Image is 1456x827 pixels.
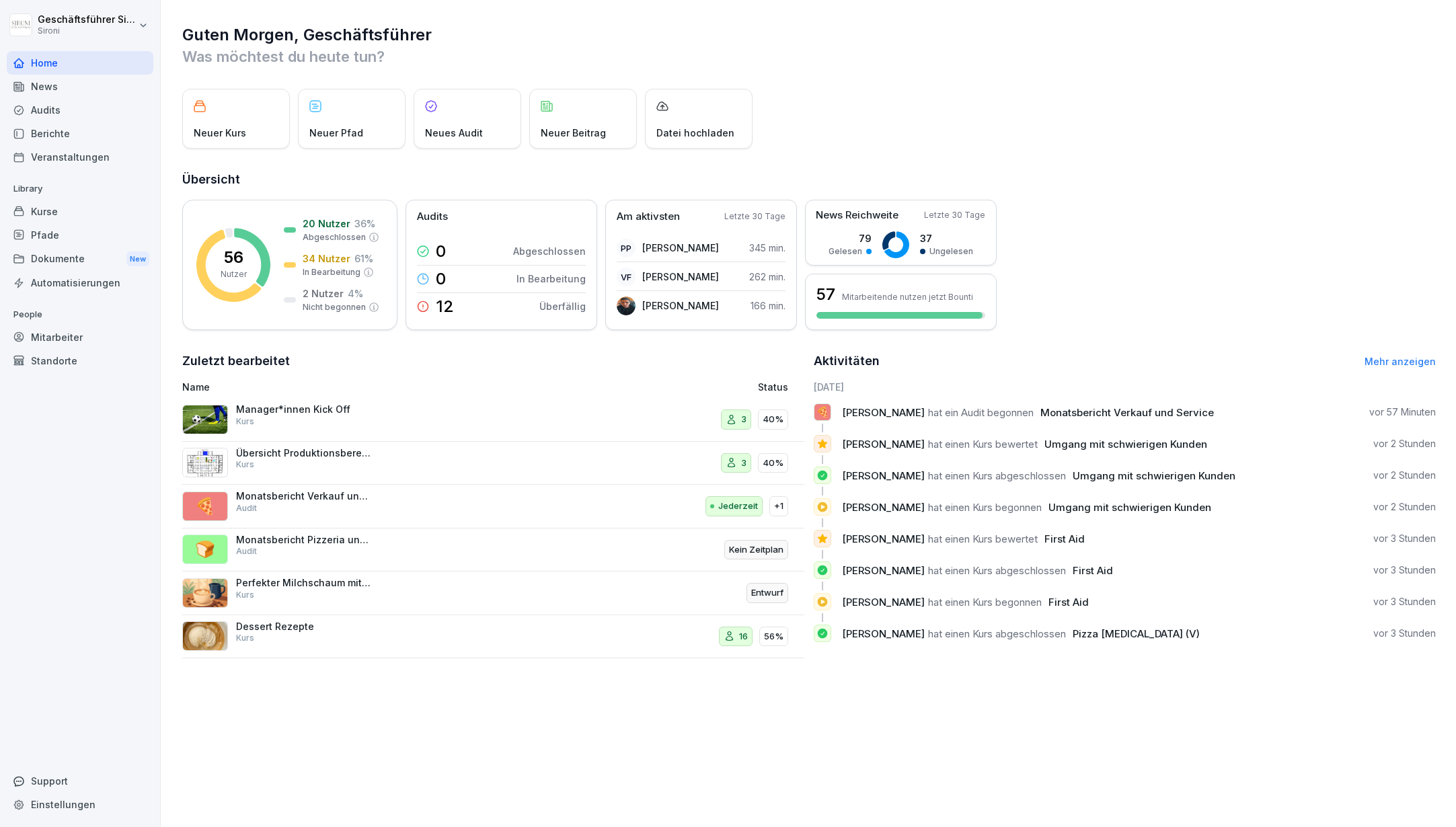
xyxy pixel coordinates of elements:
p: 345 min. [749,241,786,255]
p: 🍞 [195,537,215,561]
span: hat einen Kurs begonnen [928,501,1042,514]
a: Dessert RezepteKurs1656% [182,615,804,659]
p: Neuer Kurs [194,126,246,140]
div: Mitarbeiter [7,325,153,349]
p: Kurs [236,416,254,428]
img: fr9tmtynacnbc68n3kf2tpkd.png [182,621,228,651]
p: Datei hochladen [656,126,734,140]
p: 79 [829,231,872,245]
p: [PERSON_NAME] [642,241,719,255]
img: fi53tc5xpi3f2zt43aqok3n3.png [182,578,228,608]
p: Neuer Beitrag [541,126,606,140]
p: 61 % [354,251,373,266]
div: Berichte [7,122,153,145]
p: 40% [763,413,783,426]
p: Perfekter Milchschaum mit dem Perfect Moose [236,577,371,589]
p: 16 [739,630,748,643]
p: 🍕 [816,403,829,422]
span: First Aid [1044,533,1085,545]
p: Dessert Rezepte [236,621,371,633]
div: VF [617,268,636,286]
p: 37 [920,231,973,245]
p: 56% [764,630,783,643]
span: [PERSON_NAME] [842,406,925,419]
p: 0 [436,271,446,287]
span: hat ein Audit begonnen [928,406,1034,419]
span: hat einen Kurs abgeschlossen [928,469,1066,482]
p: +1 [774,500,783,513]
span: [PERSON_NAME] [842,469,925,482]
a: Audits [7,98,153,122]
span: [PERSON_NAME] [842,596,925,608]
p: 3 [741,457,746,470]
p: vor 2 Stunden [1373,469,1436,482]
h2: Übersicht [182,170,1436,189]
img: n72xwrccg3abse2lkss7jd8w.png [617,297,636,315]
a: Home [7,51,153,75]
span: [PERSON_NAME] [842,627,925,640]
p: 4 % [348,286,363,301]
p: 36 % [354,216,375,231]
p: 166 min. [751,299,786,313]
a: Kurse [7,200,153,223]
div: Support [7,769,153,793]
p: Nutzer [221,268,247,280]
img: i4ui5288c8k9896awxn1tre9.png [182,405,228,434]
div: Einstellungen [7,793,153,816]
span: Umgang mit schwierigen Kunden [1073,469,1235,482]
p: vor 3 Stunden [1373,563,1436,577]
p: Monatsbericht Verkauf und Service [236,490,371,502]
p: 🍕 [195,494,215,518]
span: [PERSON_NAME] [842,564,925,577]
p: vor 3 Stunden [1373,627,1436,640]
p: 3 [741,413,746,426]
img: yywuv9ckt9ax3nq56adns8w7.png [182,448,228,477]
span: First Aid [1073,564,1113,577]
p: Monatsbericht Pizzeria und Produktion [236,534,371,546]
p: 12 [436,299,454,315]
p: Abgeschlossen [513,244,586,258]
p: Manager*innen Kick Off [236,403,371,416]
p: In Bearbeitung [303,266,360,278]
p: vor 57 Minuten [1369,405,1436,419]
a: DokumenteNew [7,247,153,272]
p: Kurs [236,459,254,471]
span: Umgang mit schwierigen Kunden [1048,501,1211,514]
p: Ungelesen [929,245,973,258]
span: Monatsbericht Verkauf und Service [1040,406,1214,419]
p: Letzte 30 Tage [724,210,786,223]
span: Umgang mit schwierigen Kunden [1044,438,1207,450]
p: Was möchtest du heute tun? [182,46,1436,67]
p: Kein Zeitplan [729,543,783,557]
p: Geschäftsführer Sironi [38,14,136,26]
p: Mitarbeitende nutzen jetzt Bounti [842,292,973,302]
h2: Aktivitäten [814,352,880,370]
span: Pizza [MEDICAL_DATA] (V) [1073,627,1200,640]
p: 2 Nutzer [303,286,344,301]
p: Sironi [38,26,136,36]
p: News Reichweite [816,208,898,223]
p: vor 2 Stunden [1373,500,1436,514]
p: Entwurf [751,586,783,600]
p: [PERSON_NAME] [642,270,719,284]
p: Audit [236,502,257,514]
p: Gelesen [829,245,862,258]
div: PP [617,239,636,258]
p: Name [182,380,576,394]
a: Übersicht Produktionsbereich und AbläufeKurs340% [182,442,804,485]
a: Automatisierungen [7,271,153,294]
p: Übersicht Produktionsbereich und Abläufe [236,447,371,459]
a: Perfekter Milchschaum mit dem Perfect MooseKursEntwurf [182,572,804,615]
a: Manager*innen Kick OffKurs340% [182,398,804,442]
p: In Bearbeitung [516,272,586,286]
span: [PERSON_NAME] [842,438,925,450]
p: Nicht begonnen [303,301,366,313]
span: hat einen Kurs bewertet [928,533,1038,545]
p: Library [7,178,153,200]
p: Audit [236,545,257,557]
p: Am aktivsten [617,209,680,225]
p: Kurs [236,632,254,644]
